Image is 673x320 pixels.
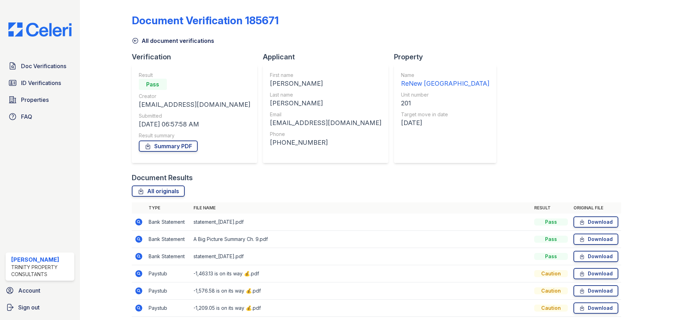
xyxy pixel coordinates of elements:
[270,118,381,128] div: [EMAIL_ADDRESS][DOMAIN_NAME]
[191,282,531,300] td: -1,576.58 is on its way 💰.pdf
[401,72,489,79] div: Name
[534,287,568,294] div: Caution
[401,98,489,108] div: 201
[270,138,381,148] div: [PHONE_NUMBER]
[534,270,568,277] div: Caution
[18,303,40,312] span: Sign out
[534,236,568,243] div: Pass
[139,119,250,129] div: [DATE] 06:57:58 AM
[146,214,191,231] td: Bank Statement
[21,79,61,87] span: ID Verifications
[139,141,198,152] a: Summary PDF
[401,79,489,89] div: ReNew [GEOGRAPHIC_DATA]
[191,248,531,265] td: statement_[DATE].pdf
[132,37,214,45] a: All document verifications
[401,91,489,98] div: Unit number
[573,251,618,262] a: Download
[191,214,531,231] td: statement_[DATE].pdf
[139,112,250,119] div: Submitted
[132,173,193,183] div: Document Results
[531,202,571,214] th: Result
[6,110,74,124] a: FAQ
[11,264,72,278] div: Trinity Property Consultants
[534,218,568,226] div: Pass
[3,22,77,37] img: CE_Logo_Blue-a8612792a0a2168367f1c8372b55b34899dd931a85d93a1a3d3e32e68fde9ad4.png
[132,52,263,62] div: Verification
[270,79,381,89] div: [PERSON_NAME]
[573,268,618,279] a: Download
[270,91,381,98] div: Last name
[270,111,381,118] div: Email
[132,14,279,27] div: Document Verification 185671
[534,305,568,312] div: Caution
[401,111,489,118] div: Target move in date
[146,248,191,265] td: Bank Statement
[3,300,77,314] a: Sign out
[139,72,250,79] div: Result
[11,255,72,264] div: [PERSON_NAME]
[146,202,191,214] th: Type
[132,185,185,197] a: All originals
[401,72,489,89] a: Name ReNew [GEOGRAPHIC_DATA]
[146,231,191,248] td: Bank Statement
[573,285,618,296] a: Download
[6,59,74,73] a: Doc Verifications
[146,282,191,300] td: Paystub
[270,131,381,138] div: Phone
[18,286,40,295] span: Account
[270,98,381,108] div: [PERSON_NAME]
[571,202,621,214] th: Original file
[191,300,531,317] td: -1,209.05 is on its way 💰.pdf
[139,93,250,100] div: Creator
[6,76,74,90] a: ID Verifications
[573,216,618,228] a: Download
[139,79,167,90] div: Pass
[270,72,381,79] div: First name
[534,253,568,260] div: Pass
[21,62,66,70] span: Doc Verifications
[6,93,74,107] a: Properties
[191,202,531,214] th: File name
[394,52,502,62] div: Property
[139,132,250,139] div: Result summary
[21,112,32,121] span: FAQ
[191,231,531,248] td: A Big Picture Summary Ch. 9.pdf
[401,118,489,128] div: [DATE]
[191,265,531,282] td: -1,463.13 is on its way 💰.pdf
[146,300,191,317] td: Paystub
[573,234,618,245] a: Download
[3,283,77,298] a: Account
[139,100,250,110] div: [EMAIL_ADDRESS][DOMAIN_NAME]
[146,265,191,282] td: Paystub
[21,96,49,104] span: Properties
[573,302,618,314] a: Download
[263,52,394,62] div: Applicant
